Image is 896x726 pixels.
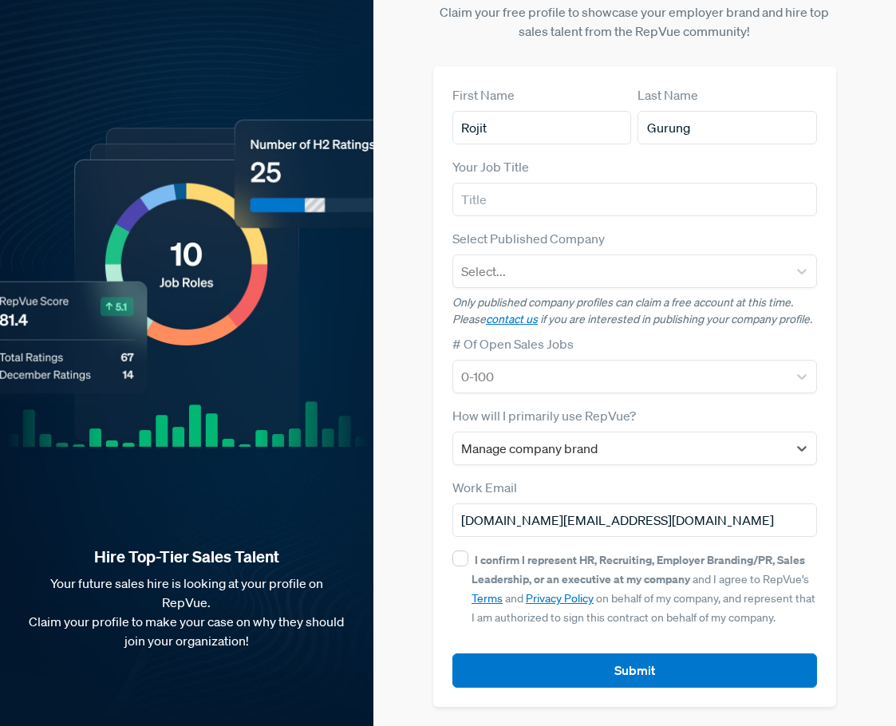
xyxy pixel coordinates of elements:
[452,334,574,353] label: # Of Open Sales Jobs
[452,478,517,497] label: Work Email
[472,552,805,586] strong: I confirm I represent HR, Recruiting, Employer Branding/PR, Sales Leadership, or an executive at ...
[472,553,815,625] span: and I agree to RepVue’s and on behalf of my company, and represent that I am authorized to sign t...
[452,503,817,537] input: Email
[637,85,698,105] label: Last Name
[452,229,605,248] label: Select Published Company
[452,183,817,216] input: Title
[637,111,816,144] input: Last Name
[486,312,538,326] a: contact us
[26,546,348,567] strong: Hire Top-Tier Sales Talent
[452,406,636,425] label: How will I primarily use RepVue?
[452,157,529,176] label: Your Job Title
[452,111,631,144] input: First Name
[452,85,515,105] label: First Name
[452,294,817,328] p: Only published company profiles can claim a free account at this time. Please if you are interest...
[26,574,348,650] p: Your future sales hire is looking at your profile on RepVue. Claim your profile to make your case...
[452,653,817,688] button: Submit
[433,2,836,41] p: Claim your free profile to showcase your employer brand and hire top sales talent from the RepVue...
[472,591,503,606] a: Terms
[526,591,594,606] a: Privacy Policy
